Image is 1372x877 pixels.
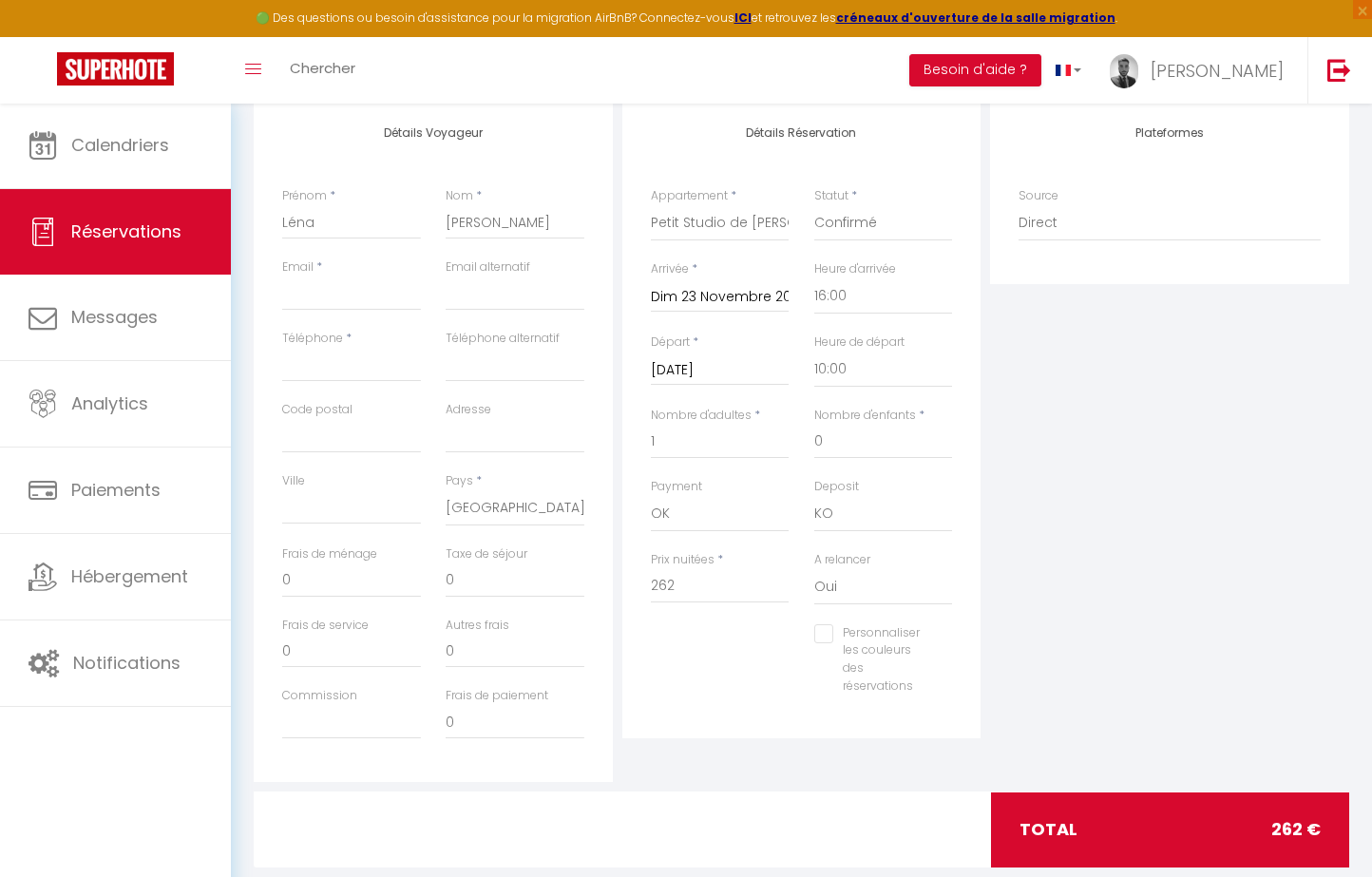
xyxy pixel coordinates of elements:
img: Super Booking [57,52,174,86]
a: créneaux d'ouverture de la salle migration [836,10,1115,26]
label: Nombre d'enfants [814,407,916,425]
label: Départ [651,334,690,352]
span: Messages [71,305,158,329]
span: Analytics [71,391,148,415]
label: Prix nuitées [651,551,715,569]
span: [PERSON_NAME] [1151,59,1284,83]
label: Email [282,258,314,276]
span: Notifications [73,651,181,675]
span: Hébergement [71,564,188,588]
a: ICI [734,10,752,26]
span: Paiements [71,478,161,502]
label: Heure de départ [814,334,905,352]
label: Adresse [446,401,491,419]
label: Nombre d'adultes [651,407,752,425]
button: Besoin d'aide ? [909,54,1041,86]
label: Frais de service [282,617,369,635]
label: A relancer [814,551,870,569]
h4: Plateformes [1019,126,1321,140]
label: Personnaliser les couleurs des réservations [833,624,929,696]
label: Payment [651,478,702,496]
label: Prénom [282,187,327,205]
span: Calendriers [71,133,169,157]
label: Heure d'arrivée [814,260,896,278]
label: Email alternatif [446,258,530,276]
label: Téléphone [282,330,343,348]
label: Commission [282,687,357,705]
img: logout [1327,58,1351,82]
button: Ouvrir le widget de chat LiveChat [15,8,72,65]
label: Code postal [282,401,353,419]
div: total [991,792,1349,867]
label: Arrivée [651,260,689,278]
span: Réservations [71,219,181,243]
label: Frais de paiement [446,687,548,705]
span: Chercher [290,58,355,78]
a: ... [PERSON_NAME] [1096,37,1307,104]
label: Appartement [651,187,728,205]
label: Taxe de séjour [446,545,527,563]
span: 262 € [1271,816,1321,843]
label: Frais de ménage [282,545,377,563]
a: Chercher [276,37,370,104]
label: Statut [814,187,848,205]
label: Nom [446,187,473,205]
label: Deposit [814,478,859,496]
label: Autres frais [446,617,509,635]
label: Téléphone alternatif [446,330,560,348]
label: Pays [446,472,473,490]
img: ... [1110,54,1138,88]
h4: Détails Réservation [651,126,953,140]
h4: Détails Voyageur [282,126,584,140]
label: Ville [282,472,305,490]
label: Source [1019,187,1058,205]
